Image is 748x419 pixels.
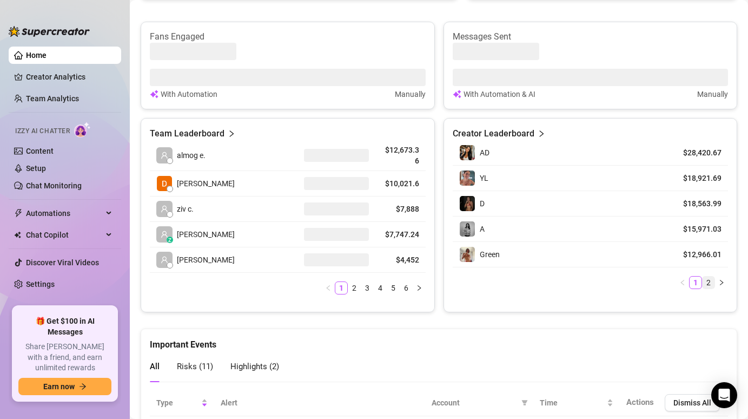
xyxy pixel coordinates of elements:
[26,258,99,267] a: Discover Viral Videos
[697,88,728,100] article: Manually
[161,256,168,264] span: user
[718,279,725,286] span: right
[26,147,54,155] a: Content
[325,285,332,291] span: left
[322,281,335,294] li: Previous Page
[150,127,224,140] article: Team Leaderboard
[387,281,400,294] li: 5
[416,285,422,291] span: right
[361,281,374,294] li: 3
[382,204,419,214] article: $7,888
[177,228,235,240] span: [PERSON_NAME]
[167,237,173,243] div: z
[460,145,475,160] img: AD
[177,149,206,161] span: almog e.
[679,279,686,286] span: left
[15,126,70,136] span: Izzy AI Chatter
[26,164,46,173] a: Setup
[161,205,168,213] span: user
[672,224,721,234] article: $15,971.03
[374,282,386,294] a: 4
[18,316,111,337] span: 🎁 Get $100 in AI Messages
[177,254,235,266] span: [PERSON_NAME]
[432,397,517,409] span: Account
[361,282,373,294] a: 3
[460,196,475,211] img: D
[676,276,689,289] button: left
[665,394,720,411] button: Dismiss All
[230,362,279,371] span: Highlights ( 2 )
[460,171,475,186] img: YL
[335,281,348,294] li: 1
[690,277,701,289] a: 1
[626,397,654,407] span: Actions
[150,390,214,416] th: Type
[43,382,75,391] span: Earn now
[374,281,387,294] li: 4
[348,281,361,294] li: 2
[480,225,485,233] span: A
[382,178,419,189] article: $10,021.6
[9,26,90,37] img: logo-BBDzfeDw.svg
[413,281,426,294] button: right
[453,88,461,100] img: svg%3e
[161,88,217,100] article: With Automation
[150,88,158,100] img: svg%3e
[214,390,425,416] th: Alert
[150,362,160,371] span: All
[413,281,426,294] li: Next Page
[480,250,500,259] span: Green
[672,147,721,158] article: $28,420.67
[395,88,426,100] article: Manually
[74,122,91,138] img: AI Chatter
[453,127,534,140] article: Creator Leaderboard
[26,280,55,289] a: Settings
[228,127,235,140] span: right
[703,277,714,289] a: 2
[673,398,711,407] span: Dismiss All
[521,400,528,406] span: filter
[460,221,475,237] img: A
[453,31,729,43] article: Messages Sent
[715,276,728,289] button: right
[348,282,360,294] a: 2
[400,281,413,294] li: 6
[400,282,412,294] a: 6
[689,276,702,289] li: 1
[177,362,213,371] span: Risks ( 11 )
[18,342,111,374] span: Share [PERSON_NAME] with a friend, and earn unlimited rewards
[14,231,21,239] img: Chat Copilot
[150,31,426,43] article: Fans Engaged
[26,205,103,222] span: Automations
[672,173,721,184] article: $18,921.69
[533,390,620,416] th: Time
[480,199,485,208] span: D
[538,127,545,140] span: right
[672,249,721,260] article: $12,966.01
[156,397,199,409] span: Type
[177,203,194,215] span: ziv c.
[715,276,728,289] li: Next Page
[26,51,47,60] a: Home
[672,198,721,209] article: $18,563.99
[480,148,489,157] span: AD
[26,68,112,86] a: Creator Analytics
[480,174,488,182] span: YL
[464,88,535,100] article: With Automation & AI
[79,383,87,390] span: arrow-right
[14,209,23,218] span: thunderbolt
[711,382,737,408] div: Open Intercom Messenger
[382,254,419,265] article: $4,452
[322,281,335,294] button: left
[18,378,111,395] button: Earn nowarrow-right
[519,395,530,411] span: filter
[26,226,103,244] span: Chat Copilot
[702,276,715,289] li: 2
[26,181,82,190] a: Chat Monitoring
[382,229,419,240] article: $7,747.24
[161,231,168,238] span: user
[150,329,728,351] div: Important Events
[177,178,235,189] span: [PERSON_NAME]
[161,152,168,159] span: user
[460,247,475,262] img: Green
